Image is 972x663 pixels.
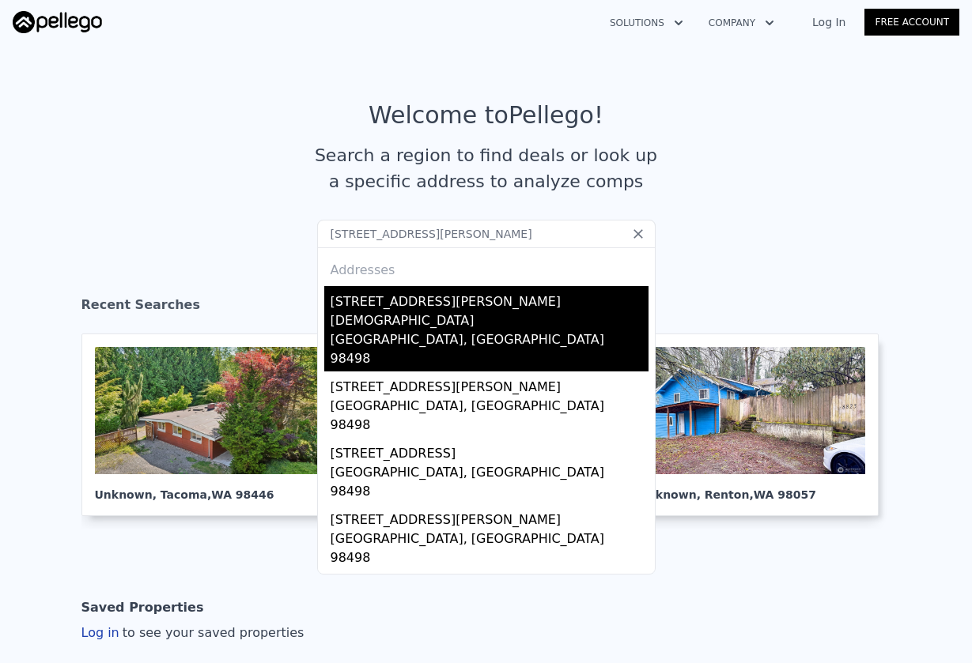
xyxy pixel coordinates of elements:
div: [STREET_ADDRESS][PERSON_NAME][DEMOGRAPHIC_DATA] [331,286,649,330]
div: [GEOGRAPHIC_DATA], [GEOGRAPHIC_DATA] 98498 [331,463,649,504]
div: [GEOGRAPHIC_DATA], [GEOGRAPHIC_DATA] 98498 [331,330,649,371]
div: Unknown , Tacoma [95,474,321,503]
div: Unknown , Renton [639,474,865,503]
input: Search an address or region... [317,220,656,248]
div: Recent Searches [81,283,891,333]
div: Log in [81,623,304,642]
div: [GEOGRAPHIC_DATA], [GEOGRAPHIC_DATA] 98498 [331,529,649,571]
span: , WA 98446 [207,488,274,501]
div: [STREET_ADDRESS][PERSON_NAME] [331,371,649,397]
div: [GEOGRAPHIC_DATA], [GEOGRAPHIC_DATA] 98498 [331,397,649,438]
div: Saved Properties [81,592,204,623]
a: Unknown, Renton,WA 98057 [626,333,891,516]
div: [STREET_ADDRESS][PERSON_NAME] [331,504,649,529]
a: Free Account [864,9,959,36]
span: , WA 98057 [749,488,816,501]
a: Log In [793,14,864,30]
div: Welcome to Pellego ! [369,101,603,130]
img: Pellego [13,11,102,33]
a: Unknown, Tacoma,WA 98446 [81,333,347,516]
button: Company [696,9,787,37]
div: Addresses [324,248,649,286]
div: [STREET_ADDRESS][PERSON_NAME][DEMOGRAPHIC_DATA] [331,571,649,615]
div: [STREET_ADDRESS] [331,438,649,463]
button: Solutions [597,9,696,37]
div: Search a region to find deals or look up a specific address to analyze comps [309,142,664,194]
span: to see your saved properties [119,625,304,640]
